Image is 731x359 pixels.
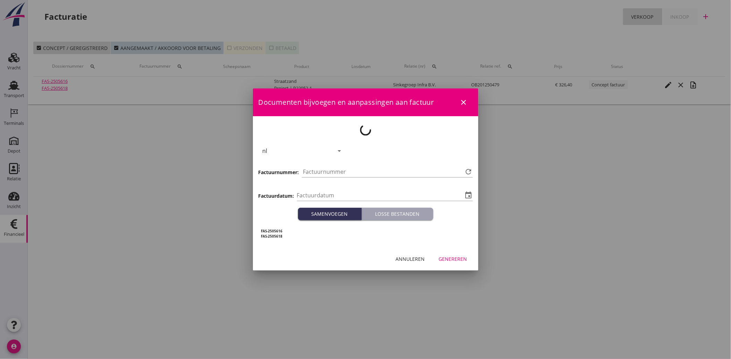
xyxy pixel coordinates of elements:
[439,255,467,263] div: Genereren
[390,253,431,265] button: Annuleren
[261,234,470,239] h5: FAS-2505618
[297,190,463,201] input: Factuurdatum
[362,208,433,220] button: Losse bestanden
[465,191,473,199] i: event
[253,88,478,116] div: Documenten bijvoegen en aanpassingen aan factuur
[258,169,299,176] h3: Factuurnummer:
[365,210,431,217] div: Losse bestanden
[396,255,425,263] div: Annuleren
[433,253,473,265] button: Genereren
[263,148,267,154] div: nl
[261,229,470,234] h5: FAS-2505616
[298,208,362,220] button: Samenvoegen
[258,192,294,199] h3: Factuurdatum:
[465,168,473,176] i: refresh
[303,166,463,177] input: Factuurnummer
[301,210,359,217] div: Samenvoegen
[460,98,468,106] i: close
[335,147,343,155] i: arrow_drop_down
